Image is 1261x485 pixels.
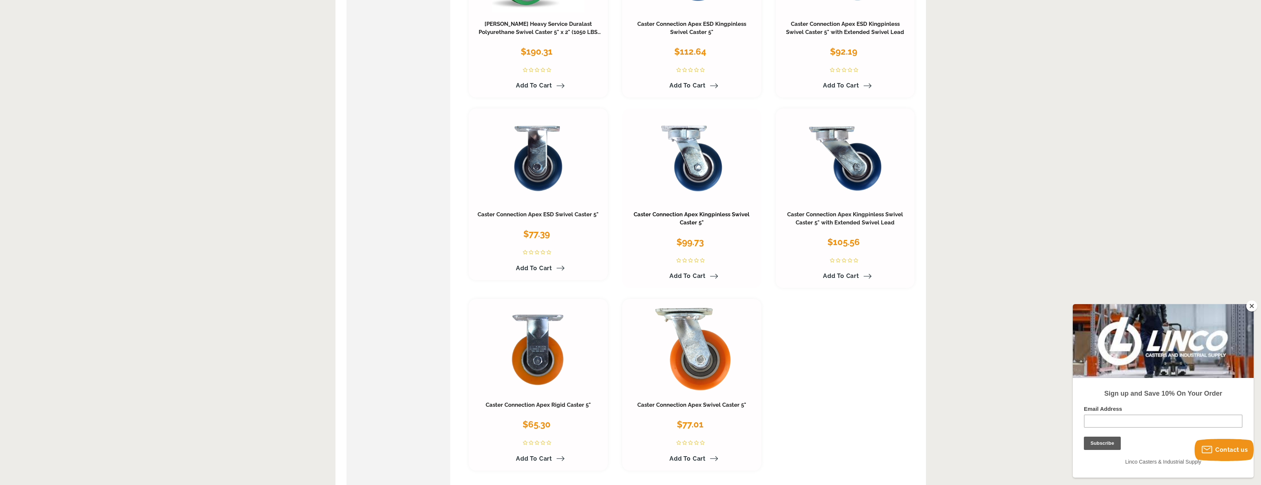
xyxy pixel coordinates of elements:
[511,453,565,465] a: Add to Cart
[669,272,706,279] span: Add to Cart
[677,419,703,430] span: $77.01
[8,11,45,24] button: Subscribe
[486,402,591,408] a: Caster Connection Apex Rigid Caster 5"
[665,79,718,92] a: Add to Cart
[1195,439,1254,461] button: Contact us
[830,46,857,57] span: $92.19
[516,265,552,272] span: Add to Cart
[511,79,565,92] a: Add to Cart
[634,211,750,226] a: Caster Connection Apex Kingpinless Swivel Caster 5"
[787,211,903,226] a: Caster Connection Apex Kingpinless Swivel Caster 5" with Extended Swivel Lead
[1246,300,1257,312] button: Close
[516,82,552,89] span: Add to Cart
[674,46,706,57] span: $112.64
[819,270,872,282] a: Add to Cart
[827,237,860,247] span: $105.56
[819,79,872,92] a: Add to Cart
[523,419,551,430] span: $65.30
[479,21,601,44] a: [PERSON_NAME] Heavy Service Duralast Polyurethane Swivel Caster 5" x 2" (1050 LBS Cap)
[511,262,565,275] a: Add to Cart
[31,86,149,93] strong: Sign up and Save 10% On Your Order
[1215,446,1248,453] span: Contact us
[523,228,550,239] span: $77.39
[52,155,128,161] span: Linco Casters & Industrial Supply
[665,270,718,282] a: Add to Cart
[11,102,170,110] label: Email Address
[516,455,552,462] span: Add to Cart
[637,402,746,408] a: Caster Connection Apex Swivel Caster 5"
[823,82,859,89] span: Add to Cart
[669,82,706,89] span: Add to Cart
[669,455,706,462] span: Add to Cart
[478,211,599,218] a: Caster Connection Apex ESD Swivel Caster 5"
[676,237,704,247] span: $99.73
[665,453,718,465] a: Add to Cart
[823,272,859,279] span: Add to Cart
[786,21,904,35] a: Caster Connection Apex ESD Kingpinless Swivel Caster 5" with Extended Swivel Lead
[11,133,48,146] input: Subscribe
[521,46,552,57] span: $190.31
[637,21,746,35] a: Caster Connection Apex ESD Kingpinless Swivel Caster 5"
